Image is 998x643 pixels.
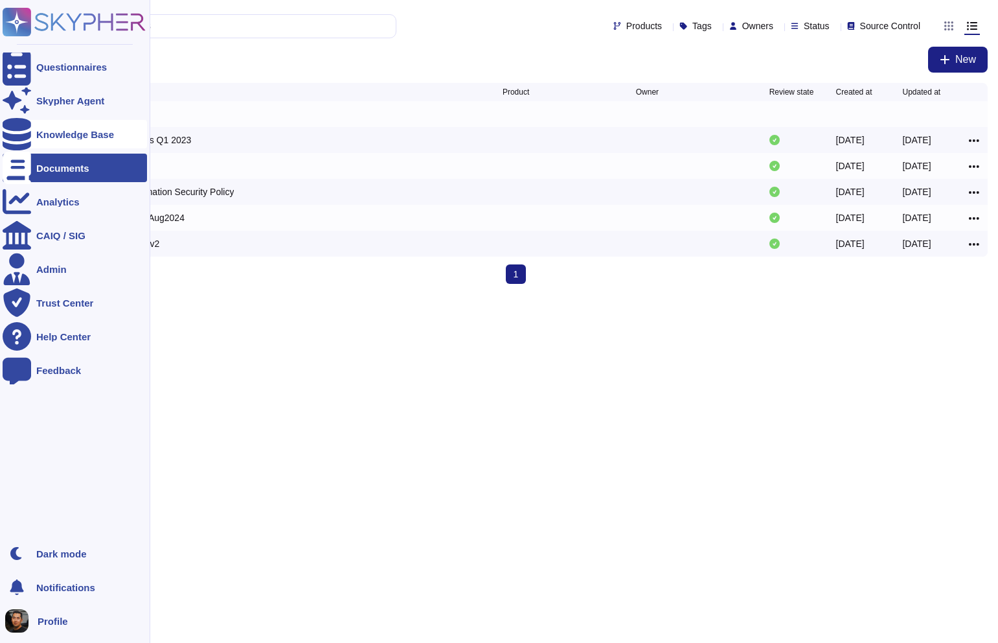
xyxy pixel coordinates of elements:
button: user [3,607,38,635]
div: [DATE] [902,185,931,198]
img: user [5,609,28,633]
div: [DATE] [836,185,865,198]
div: [DATE] [902,211,931,224]
div: Admin [36,264,67,274]
a: Knowledge Base [3,120,147,148]
div: [DATE] [902,159,931,172]
span: Status [804,21,830,30]
span: Updated at [902,88,940,96]
div: Documents [36,163,89,173]
span: Review state [769,88,814,96]
div: [DATE] [902,237,931,250]
span: Source Control [860,21,920,30]
a: Skypher Agent [3,86,147,115]
button: New [928,47,988,73]
div: Dark mode [36,549,87,559]
a: Trust Center [3,288,147,317]
span: Profile [38,616,68,626]
div: [DATE] [836,159,865,172]
div: Feedback [36,366,81,375]
div: Analytics [36,197,80,207]
div: CAIQ / SIG [36,231,85,240]
span: Products [626,21,662,30]
div: Knowledge Base [36,130,114,139]
span: Product [503,88,529,96]
span: New [955,54,976,65]
div: Help Center [36,332,91,342]
span: 1 [506,264,527,284]
span: Owner [636,88,659,96]
div: [DATE] [836,211,865,224]
a: Questionnaires [3,53,147,81]
a: Analytics [3,187,147,216]
a: CAIQ / SIG [3,221,147,250]
a: Feedback [3,356,147,384]
a: Documents [3,154,147,182]
div: Skypher Agent [36,96,104,106]
span: Notifications [36,583,95,592]
span: Tags [692,21,712,30]
div: [DATE] [836,134,865,146]
div: [DATE] [902,134,931,146]
div: [DATE] [836,237,865,250]
span: Created at [836,88,872,96]
a: Admin [3,255,147,283]
div: Trust Center [36,298,93,308]
div: Swile Information Security Policy [102,185,234,198]
a: Help Center [3,322,147,351]
span: Owners [742,21,773,30]
div: Questionnaires [36,62,107,72]
input: Search by keywords [51,15,396,38]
